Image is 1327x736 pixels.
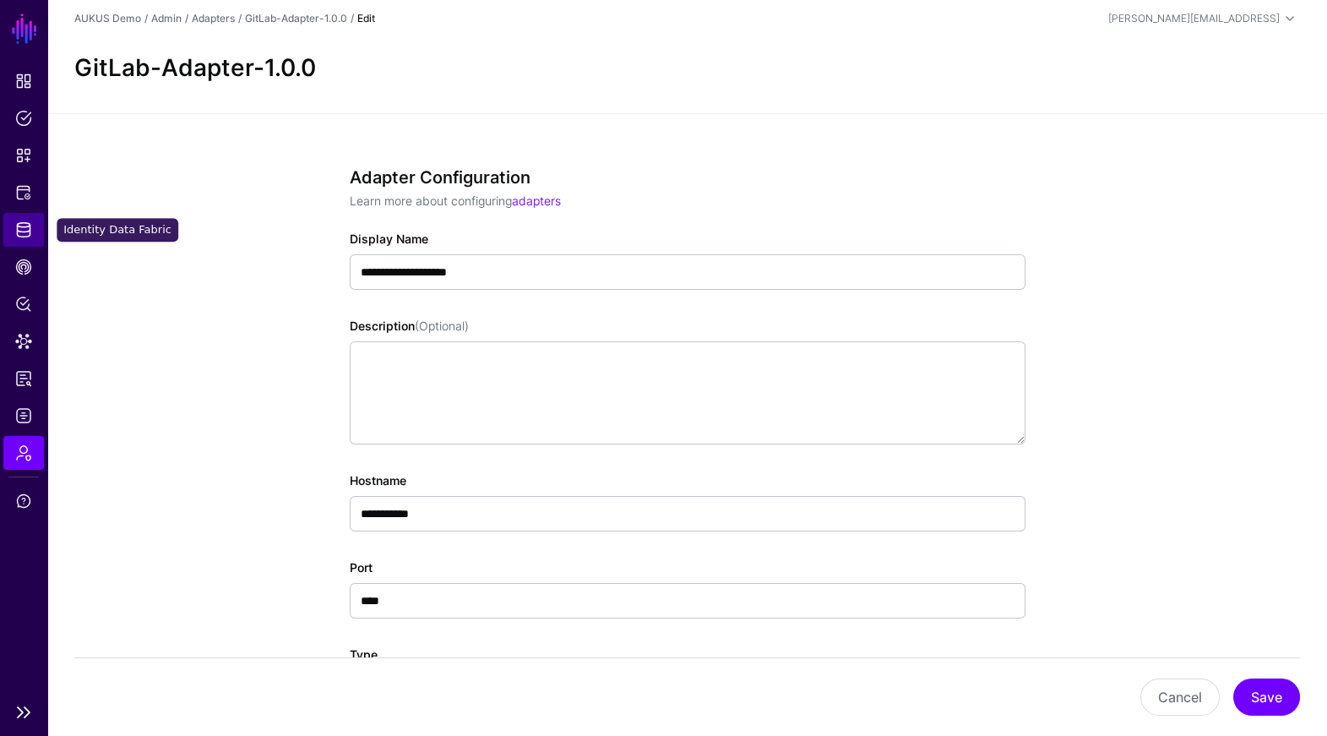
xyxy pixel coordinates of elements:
[74,54,1300,83] h2: GitLab-Adapter-1.0.0
[15,493,32,510] span: Support
[3,436,44,470] a: Admin
[347,11,357,26] div: /
[10,10,39,47] a: SGNL
[3,250,44,284] a: CAEP Hub
[15,110,32,127] span: Policies
[350,559,373,576] label: Port
[350,472,406,489] label: Hostname
[57,218,178,242] div: Identity Data Fabric
[15,407,32,424] span: Logs
[350,167,1025,188] h3: Adapter Configuration
[15,184,32,201] span: Protected Systems
[350,230,428,248] label: Display Name
[512,194,561,208] a: adapters
[350,317,469,335] label: Description
[3,213,44,247] a: Identity Data Fabric
[1140,679,1220,716] button: Cancel
[235,11,245,26] div: /
[3,324,44,358] a: Data Lens
[74,12,141,25] a: AUKUS Demo
[357,12,375,25] strong: Edit
[15,147,32,164] span: Snippets
[415,319,469,333] span: (Optional)
[15,221,32,238] span: Identity Data Fabric
[151,12,182,25] a: Admin
[350,192,1025,210] p: Learn more about configuring
[15,73,32,90] span: Dashboard
[3,399,44,433] a: Logs
[3,101,44,135] a: Policies
[15,444,32,461] span: Admin
[1108,11,1280,26] div: [PERSON_NAME][EMAIL_ADDRESS]
[3,176,44,210] a: Protected Systems
[192,12,235,25] a: Adapters
[350,646,378,663] label: Type
[15,370,32,387] span: Reports
[3,139,44,172] a: Snippets
[15,296,32,313] span: Policy Lens
[15,259,32,275] span: CAEP Hub
[182,11,192,26] div: /
[141,11,151,26] div: /
[15,333,32,350] span: Data Lens
[3,287,44,321] a: Policy Lens
[3,362,44,395] a: Reports
[3,64,44,98] a: Dashboard
[245,12,347,25] a: GitLab-Adapter-1.0.0
[1233,679,1300,716] button: Save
